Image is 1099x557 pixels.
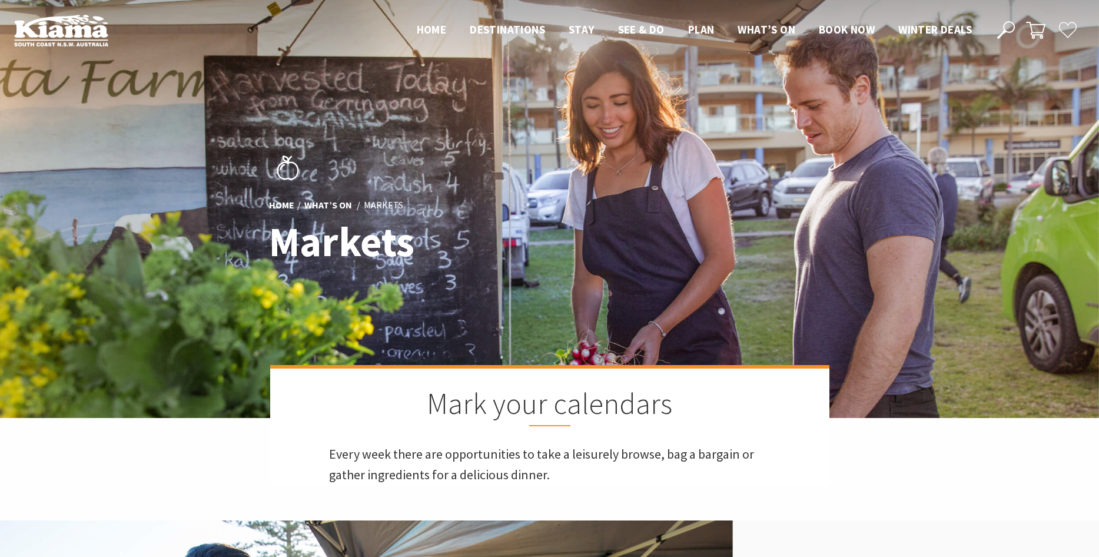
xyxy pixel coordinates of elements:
span: Book now [819,22,875,37]
img: Kiama Logo [14,14,108,47]
p: Every week there are opportunities to take a leisurely browse, bag a bargain or gather ingredient... [329,444,771,485]
span: What’s On [738,22,795,37]
a: Home [269,199,294,212]
span: Winter Deals [898,22,972,37]
h1: Markets [269,219,602,264]
span: Destinations [470,22,545,37]
li: Markets [364,198,403,213]
span: See & Do [618,22,665,37]
span: Home [417,22,447,37]
h2: Mark your calendars [329,386,771,426]
span: Stay [569,22,595,37]
nav: Main Menu [405,21,984,40]
span: Plan [688,22,715,37]
a: What’s On [304,199,352,212]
